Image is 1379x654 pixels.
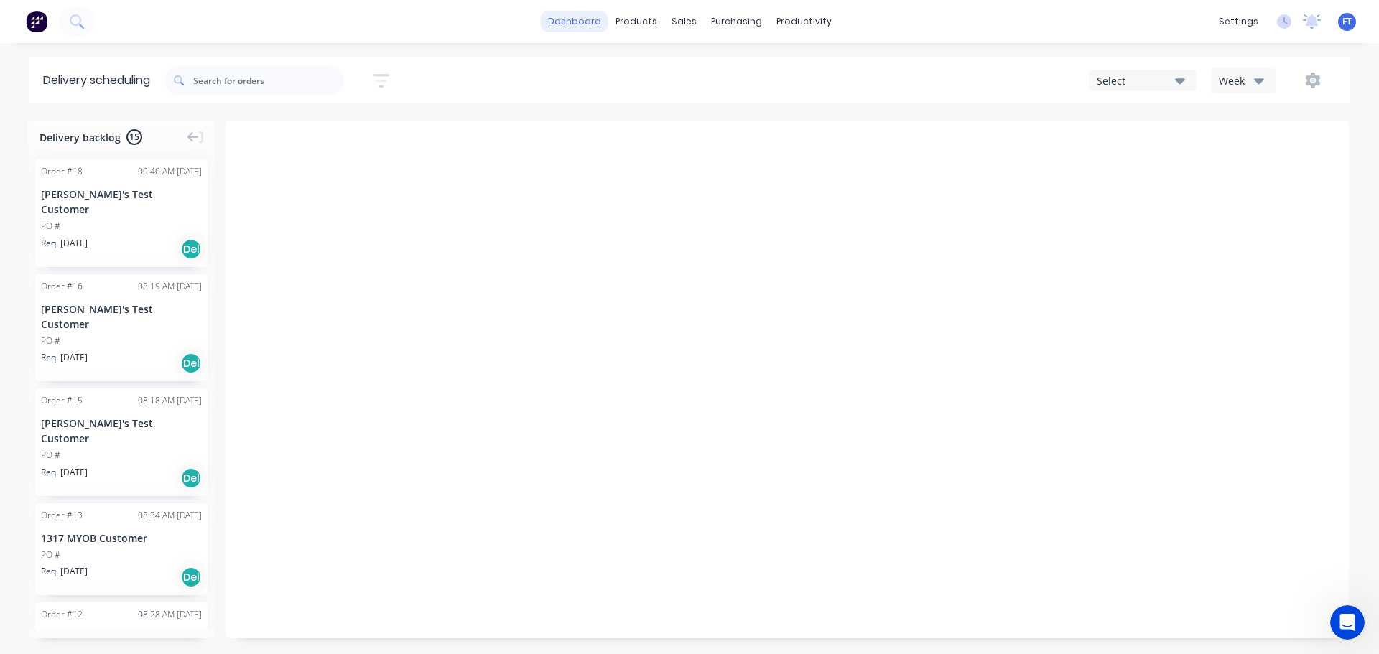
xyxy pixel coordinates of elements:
[664,11,704,32] div: sales
[41,351,88,364] span: Req. [DATE]
[41,416,202,446] div: [PERSON_NAME]'s Test Customer
[41,466,88,479] span: Req. [DATE]
[1330,605,1365,640] iframe: Intercom live chat
[41,302,202,332] div: [PERSON_NAME]'s Test Customer
[138,394,202,407] div: 08:18 AM [DATE]
[541,11,608,32] a: dashboard
[29,57,164,103] div: Delivery scheduling
[180,238,202,260] div: Del
[1089,70,1197,91] button: Select
[41,237,88,250] span: Req. [DATE]
[41,165,83,178] div: Order # 18
[138,280,202,293] div: 08:19 AM [DATE]
[1211,68,1276,93] button: Week
[704,11,769,32] div: purchasing
[138,509,202,522] div: 08:34 AM [DATE]
[608,11,664,32] div: products
[180,467,202,489] div: Del
[138,608,202,621] div: 08:28 AM [DATE]
[41,548,60,561] div: PO #
[1212,11,1266,32] div: settings
[41,531,202,546] div: 1317 MYOB Customer
[41,509,83,522] div: Order # 13
[138,165,202,178] div: 09:40 AM [DATE]
[41,335,60,347] div: PO #
[769,11,839,32] div: productivity
[193,66,344,95] input: Search for orders
[1097,73,1175,88] div: Select
[126,129,142,145] span: 15
[41,608,83,621] div: Order # 12
[41,280,83,293] div: Order # 16
[180,566,202,588] div: Del
[1342,15,1352,28] span: FT
[41,565,88,578] span: Req. [DATE]
[41,394,83,407] div: Order # 15
[40,130,121,145] span: Delivery backlog
[41,220,60,233] div: PO #
[180,352,202,374] div: Del
[41,449,60,462] div: PO #
[41,187,202,217] div: [PERSON_NAME]'s Test Customer
[1219,73,1260,88] div: Week
[26,11,47,32] img: Factory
